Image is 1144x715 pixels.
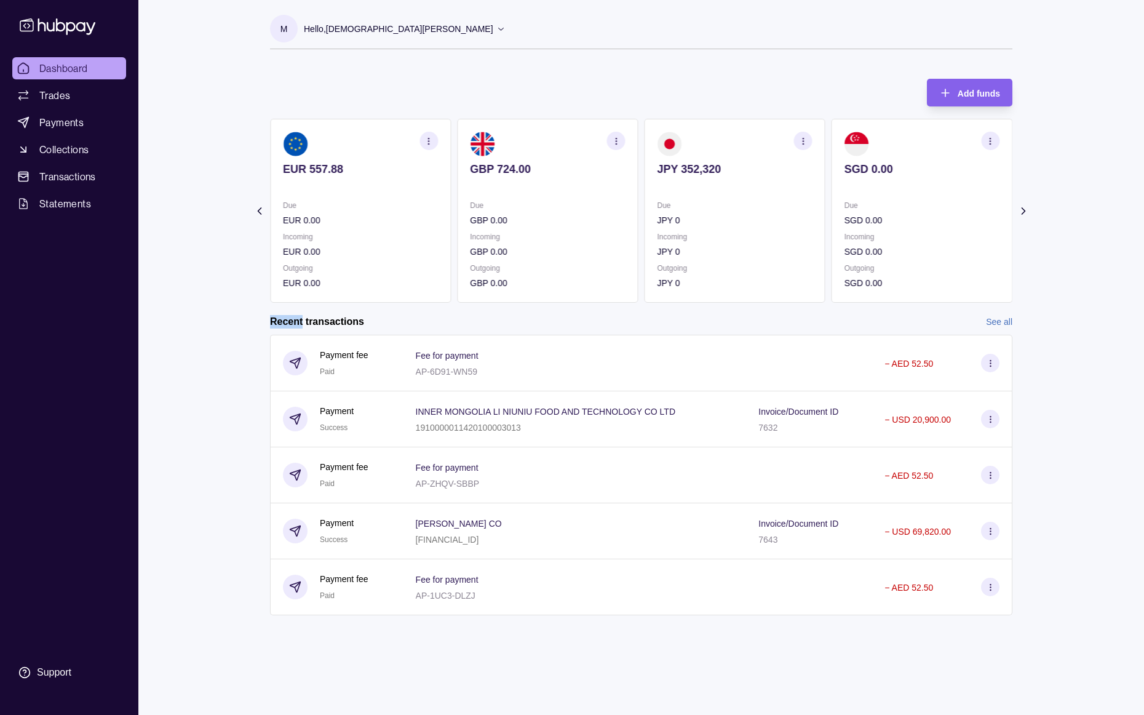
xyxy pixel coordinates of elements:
[283,276,438,290] p: EUR 0.00
[927,79,1012,106] button: Add funds
[958,89,1000,98] span: Add funds
[470,245,625,258] p: GBP 0.00
[39,142,89,157] span: Collections
[12,111,126,134] a: Payments
[470,276,625,290] p: GBP 0.00
[320,423,348,432] span: Success
[12,166,126,188] a: Transactions
[320,591,335,600] span: Paid
[470,162,625,176] p: GBP 724.00
[416,575,479,585] p: Fee for payment
[470,132,495,156] img: gb
[320,479,335,488] span: Paid
[416,367,477,377] p: AP-6D91-WN59
[657,230,812,244] p: Incoming
[657,162,812,176] p: JPY 352,320
[884,415,951,425] p: − USD 20,900.00
[416,463,479,473] p: Fee for payment
[844,262,999,275] p: Outgoing
[986,315,1012,329] a: See all
[12,84,126,106] a: Trades
[283,199,438,212] p: Due
[12,193,126,215] a: Statements
[416,591,475,601] p: AP-1UC3-DLZJ
[758,423,777,433] p: 7632
[416,535,479,545] p: [FINANCIAL_ID]
[39,169,96,184] span: Transactions
[657,276,812,290] p: JPY 0
[884,359,933,369] p: − AED 52.50
[283,132,308,156] img: eu
[416,407,675,417] p: INNER MONGOLIA LI NIUNIU FOOD AND TECHNOLOGY CO LTD
[416,519,502,529] p: [PERSON_NAME] CO
[283,162,438,176] p: EUR 557.88
[657,214,812,227] p: JPY 0
[283,214,438,227] p: EUR 0.00
[657,199,812,212] p: Due
[280,22,288,36] p: M
[657,262,812,275] p: Outgoing
[884,471,933,481] p: − AED 52.50
[320,516,354,530] p: Payment
[12,57,126,79] a: Dashboard
[304,22,493,36] p: Hello, [DEMOGRAPHIC_DATA][PERSON_NAME]
[270,315,364,329] h2: Recent transactions
[39,115,84,130] span: Payments
[844,132,869,156] img: sg
[416,351,479,361] p: Fee for payment
[758,535,777,545] p: 7643
[283,262,438,275] p: Outgoing
[39,61,88,76] span: Dashboard
[416,479,479,489] p: AP-ZHQV-SBBP
[657,132,682,156] img: jp
[844,199,999,212] p: Due
[37,666,71,679] div: Support
[844,162,999,176] p: SGD 0.00
[657,245,812,258] p: JPY 0
[320,348,368,362] p: Payment fee
[39,196,91,211] span: Statements
[320,535,348,544] span: Success
[470,199,625,212] p: Due
[758,519,838,529] p: Invoice/Document ID
[758,407,838,417] p: Invoice/Document ID
[844,245,999,258] p: SGD 0.00
[884,527,951,537] p: − USD 69,820.00
[320,367,335,376] span: Paid
[39,88,70,103] span: Trades
[470,214,625,227] p: GBP 0.00
[283,230,438,244] p: Incoming
[283,245,438,258] p: EUR 0.00
[416,423,521,433] p: 1910000011420100003013
[320,572,368,586] p: Payment fee
[12,138,126,161] a: Collections
[470,262,625,275] p: Outgoing
[844,276,999,290] p: SGD 0.00
[470,230,625,244] p: Incoming
[12,660,126,685] a: Support
[884,583,933,593] p: − AED 52.50
[844,230,999,244] p: Incoming
[320,460,368,474] p: Payment fee
[844,214,999,227] p: SGD 0.00
[320,404,354,418] p: Payment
